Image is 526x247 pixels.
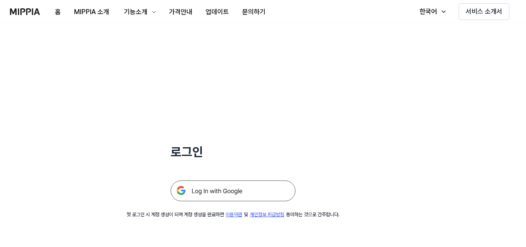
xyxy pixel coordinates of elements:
div: 첫 로그인 시 계정 생성이 되며 계정 생성을 완료하면 및 동의하는 것으로 간주합니다. [127,211,340,218]
button: 서비스 소개서 [459,3,509,20]
button: 한국어 [411,3,452,20]
div: 기능소개 [122,7,149,17]
button: 가격안내 [162,4,199,20]
button: 문의하기 [236,4,272,20]
a: 개인정보 취급방침 [250,212,284,217]
img: 구글 로그인 버튼 [171,180,295,201]
button: 홈 [48,4,67,20]
a: 이용약관 [226,212,242,217]
img: logo [10,8,40,15]
button: MIPPIA 소개 [67,4,116,20]
h1: 로그인 [171,143,295,161]
div: 한국어 [418,7,439,17]
button: 기능소개 [116,4,162,20]
button: 업데이트 [199,4,236,20]
a: 업데이트 [199,0,236,23]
